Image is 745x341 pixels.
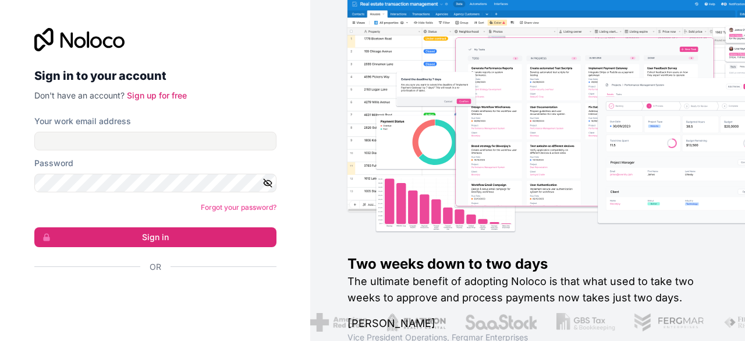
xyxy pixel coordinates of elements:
input: Password [34,174,276,192]
label: Your work email address [34,115,131,127]
button: Sign in [34,227,276,247]
h1: Two weeks down to two days [347,255,708,273]
h2: Sign in to your account [34,65,276,86]
span: Or [150,261,161,273]
input: Email address [34,132,276,150]
h1: [PERSON_NAME] [347,315,708,332]
span: Don't have an account? [34,90,125,100]
img: /assets/american-red-cross-BAupjrZR.png [310,313,367,332]
a: Forgot your password? [201,203,276,212]
a: Sign up for free [127,90,187,100]
label: Password [34,157,73,169]
h2: The ultimate benefit of adopting Noloco is that what used to take two weeks to approve and proces... [347,273,708,306]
